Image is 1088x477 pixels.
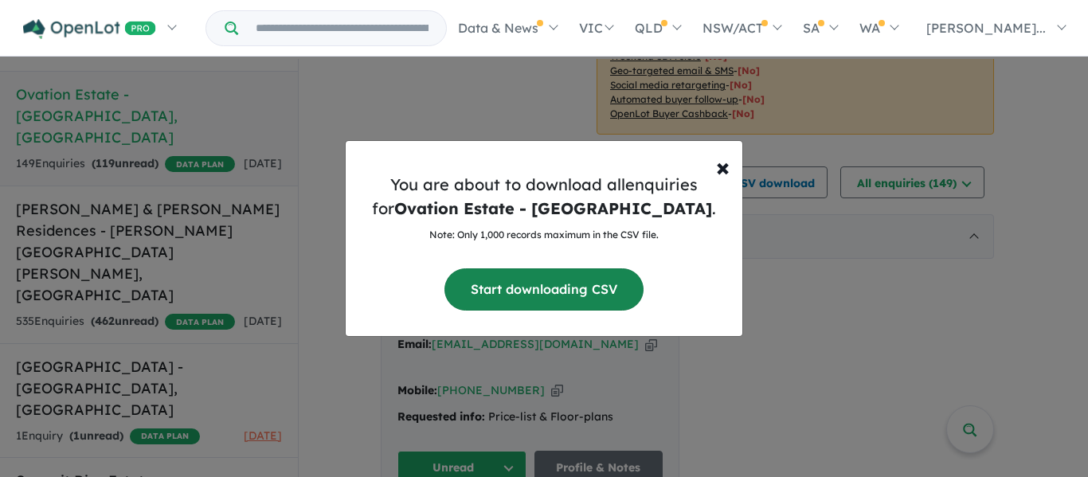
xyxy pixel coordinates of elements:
button: Start downloading CSV [444,268,644,311]
p: Note: Only 1,000 records maximum in the CSV file. [358,227,730,243]
span: [PERSON_NAME]... [926,20,1046,36]
strong: Ovation Estate - [GEOGRAPHIC_DATA] [394,198,712,218]
h5: You are about to download all enquiries for . [358,173,730,221]
span: × [716,151,730,182]
input: Try estate name, suburb, builder or developer [241,11,443,45]
img: Openlot PRO Logo White [23,19,156,39]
